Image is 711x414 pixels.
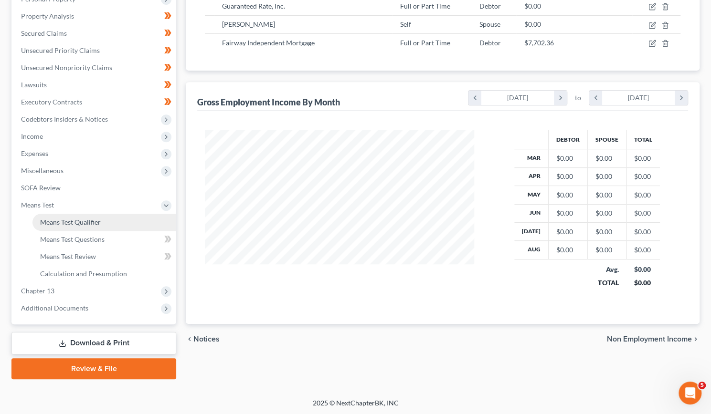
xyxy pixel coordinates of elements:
[698,382,706,389] span: 5
[13,42,176,59] a: Unsecured Priority Claims
[481,91,554,105] div: [DATE]
[13,8,176,25] a: Property Analysis
[21,201,54,209] span: Means Test
[587,130,626,149] th: Spouse
[186,335,220,343] button: chevron_left Notices
[692,335,700,343] i: chevron_right
[602,91,675,105] div: [DATE]
[626,167,660,186] td: $0.00
[679,382,701,404] iframe: Intercom live chat
[607,335,692,343] span: Non Employment Income
[626,223,660,241] td: $0.00
[556,190,580,200] div: $0.00
[40,252,96,260] span: Means Test Review
[595,172,618,181] div: $0.00
[40,218,101,226] span: Means Test Qualifier
[589,91,602,105] i: chevron_left
[21,287,54,295] span: Chapter 13
[40,269,127,278] span: Calculation and Presumption
[468,91,481,105] i: chevron_left
[21,46,100,54] span: Unsecured Priority Claims
[32,248,176,265] a: Means Test Review
[13,25,176,42] a: Secured Claims
[21,98,82,106] span: Executory Contracts
[595,278,618,288] div: TOTAL
[21,149,48,157] span: Expenses
[479,2,501,10] span: Debtor
[32,214,176,231] a: Means Test Qualifier
[554,91,567,105] i: chevron_right
[186,335,193,343] i: chevron_left
[595,154,618,163] div: $0.00
[11,332,176,354] a: Download & Print
[514,149,549,167] th: Mar
[32,265,176,282] a: Calculation and Presumption
[11,358,176,379] a: Review & File
[21,12,74,20] span: Property Analysis
[21,166,64,175] span: Miscellaneous
[514,167,549,186] th: Apr
[626,204,660,222] td: $0.00
[222,39,315,47] span: Fairway Independent Mortgage
[13,93,176,111] a: Executory Contracts
[595,245,618,255] div: $0.00
[575,93,581,103] span: to
[595,208,618,218] div: $0.00
[40,235,105,243] span: Means Test Questions
[222,2,285,10] span: Guaranteed Rate, Inc.
[400,2,450,10] span: Full or Part Time
[548,130,587,149] th: Debtor
[514,223,549,241] th: [DATE]
[21,115,108,123] span: Codebtors Insiders & Notices
[634,265,652,274] div: $0.00
[13,76,176,93] a: Lawsuits
[626,130,660,149] th: Total
[595,227,618,237] div: $0.00
[21,132,43,140] span: Income
[626,186,660,204] td: $0.00
[21,63,112,72] span: Unsecured Nonpriority Claims
[626,149,660,167] td: $0.00
[595,265,618,274] div: Avg.
[556,245,580,255] div: $0.00
[400,20,411,28] span: Self
[556,154,580,163] div: $0.00
[514,186,549,204] th: May
[607,335,700,343] button: Non Employment Income chevron_right
[524,39,553,47] span: $7,702.36
[514,241,549,259] th: Aug
[524,20,541,28] span: $0.00
[556,227,580,237] div: $0.00
[675,91,688,105] i: chevron_right
[13,59,176,76] a: Unsecured Nonpriority Claims
[13,179,176,197] a: SOFA Review
[524,2,541,10] span: $0.00
[400,39,450,47] span: Full or Part Time
[21,184,61,192] span: SOFA Review
[222,20,275,28] span: [PERSON_NAME]
[556,172,580,181] div: $0.00
[479,20,500,28] span: Spouse
[193,335,220,343] span: Notices
[556,208,580,218] div: $0.00
[595,190,618,200] div: $0.00
[21,29,67,37] span: Secured Claims
[479,39,501,47] span: Debtor
[32,231,176,248] a: Means Test Questions
[21,304,88,312] span: Additional Documents
[21,81,47,89] span: Lawsuits
[626,241,660,259] td: $0.00
[514,204,549,222] th: Jun
[197,96,340,108] div: Gross Employment Income By Month
[634,278,652,288] div: $0.00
